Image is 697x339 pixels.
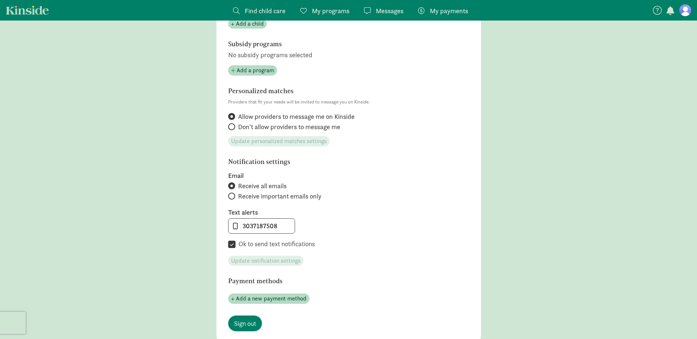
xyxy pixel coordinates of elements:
span: + Add a new payment method [231,294,306,303]
label: Text alerts [228,208,469,217]
p: Providers that fit your needs will be invited to message you on Kinside. [228,98,469,106]
span: Sign out [234,318,256,328]
button: Update notification settings [228,256,303,266]
span: Update notification settings [231,256,301,265]
input: 555-555-5555 [229,219,295,233]
span: Update personalized matches settings [231,137,327,146]
p: No subsidy programs selected [228,51,469,59]
span: My payments [430,6,468,16]
span: Don't allow providers to message me [238,123,340,131]
a: Kinside [6,6,49,15]
button: + Add a new payment method [228,294,309,304]
label: Email [228,171,469,180]
span: Find child care [245,6,285,16]
h6: Notification settings [228,158,430,165]
span: Add a program [237,66,274,75]
h6: Payment methods [228,277,430,285]
span: My programs [312,6,349,16]
button: Update personalized matches settings [228,136,330,146]
a: Sign out [228,316,262,331]
span: + Add a child [231,19,264,28]
span: Allow providers to message me on Kinside [238,112,355,121]
label: Ok to send text notifications [236,240,315,248]
span: Receive important emails only [238,192,321,201]
button: + Add a child [228,19,267,29]
span: Messages [376,6,403,16]
button: Add a program [228,65,277,76]
h6: Personalized matches [228,87,430,95]
h6: Subsidy programs [228,40,430,48]
span: Receive all emails [238,182,287,190]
